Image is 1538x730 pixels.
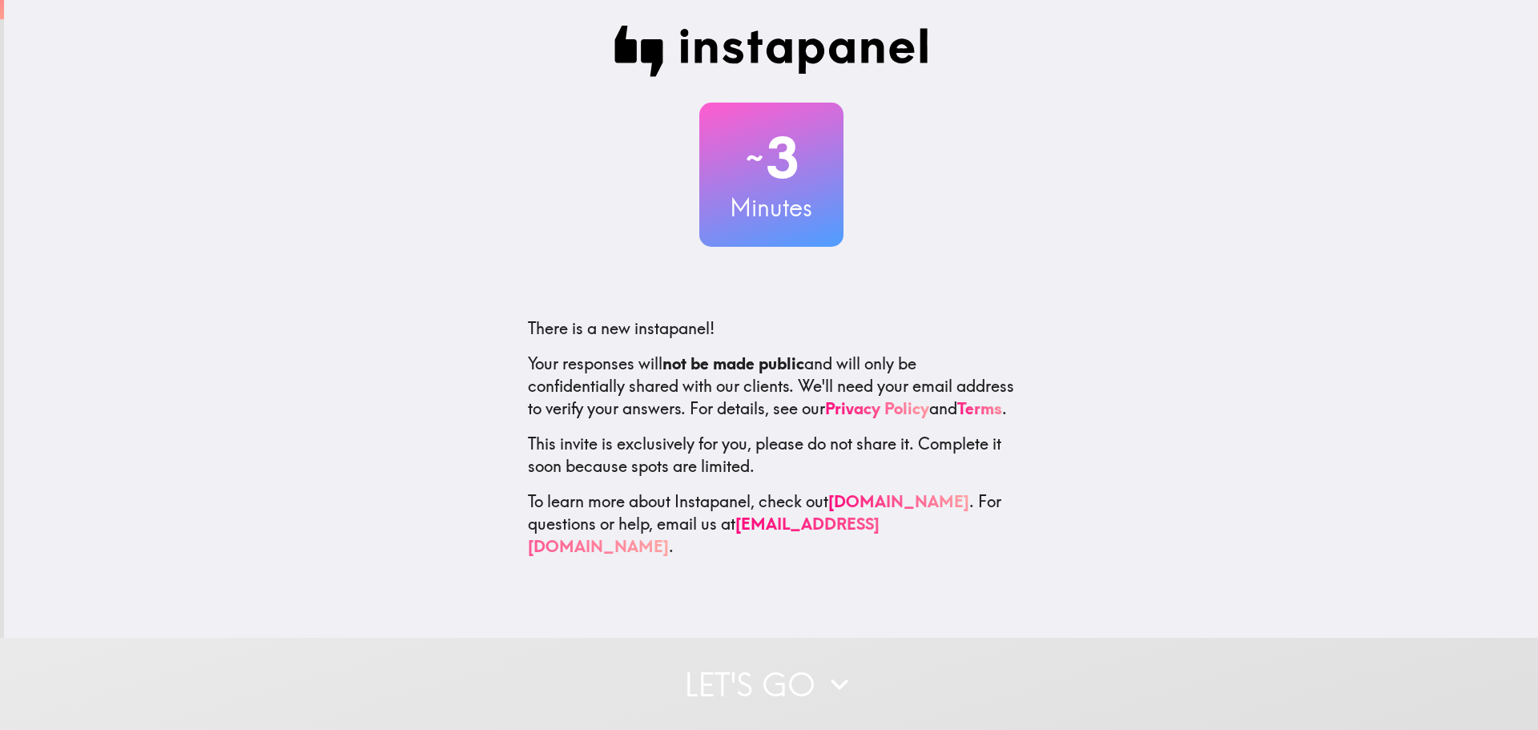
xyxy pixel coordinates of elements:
[528,318,715,338] span: There is a new instapanel!
[699,191,843,224] h3: Minutes
[825,398,929,418] a: Privacy Policy
[743,134,766,182] span: ~
[614,26,928,77] img: Instapanel
[528,514,880,556] a: [EMAIL_ADDRESS][DOMAIN_NAME]
[828,491,969,511] a: [DOMAIN_NAME]
[957,398,1002,418] a: Terms
[699,125,843,191] h2: 3
[528,433,1015,478] p: This invite is exclusively for you, please do not share it. Complete it soon because spots are li...
[528,353,1015,420] p: Your responses will and will only be confidentially shared with our clients. We'll need your emai...
[662,353,804,373] b: not be made public
[528,490,1015,558] p: To learn more about Instapanel, check out . For questions or help, email us at .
